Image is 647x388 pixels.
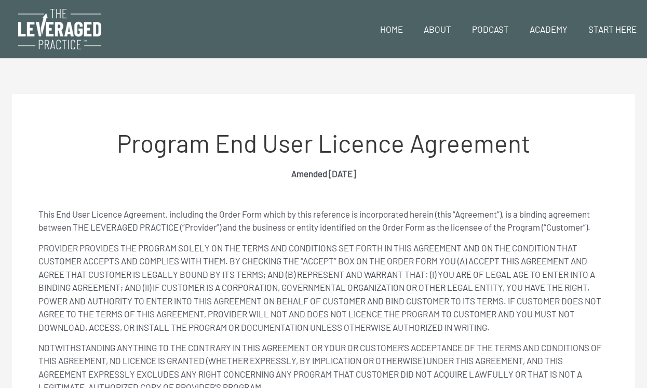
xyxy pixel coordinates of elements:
[38,242,609,335] p: PROVIDER PROVIDES THE PROGRAM SOLELY ON THE TERMS AND CONDITIONS SET FORTH IN THIS AGREEMENT AND ...
[578,11,647,47] a: Start Here
[291,168,356,179] strong: Amended [DATE]
[519,11,578,47] a: Academy
[462,11,519,47] a: Podcast
[18,9,101,49] img: The Leveraged Practice
[38,208,609,234] p: This End User Licence Agreement, including the Order Form which by this reference is incorporated...
[413,11,462,47] a: About
[38,129,609,157] h1: Program End User Licence Agreement
[370,11,413,47] a: Home
[362,11,647,47] nav: Site Navigation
